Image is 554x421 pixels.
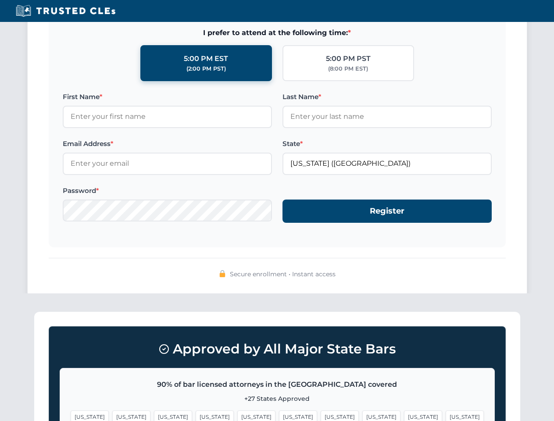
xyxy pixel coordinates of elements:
[282,106,492,128] input: Enter your last name
[282,200,492,223] button: Register
[282,139,492,149] label: State
[71,394,484,403] p: +27 States Approved
[326,53,371,64] div: 5:00 PM PST
[13,4,118,18] img: Trusted CLEs
[219,270,226,277] img: 🔒
[63,186,272,196] label: Password
[63,153,272,175] input: Enter your email
[60,337,495,361] h3: Approved by All Major State Bars
[186,64,226,73] div: (2:00 PM PST)
[230,269,336,279] span: Secure enrollment • Instant access
[63,27,492,39] span: I prefer to attend at the following time:
[63,92,272,102] label: First Name
[282,92,492,102] label: Last Name
[184,53,228,64] div: 5:00 PM EST
[63,106,272,128] input: Enter your first name
[328,64,368,73] div: (8:00 PM EST)
[63,139,272,149] label: Email Address
[71,379,484,390] p: 90% of bar licensed attorneys in the [GEOGRAPHIC_DATA] covered
[282,153,492,175] input: Florida (FL)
